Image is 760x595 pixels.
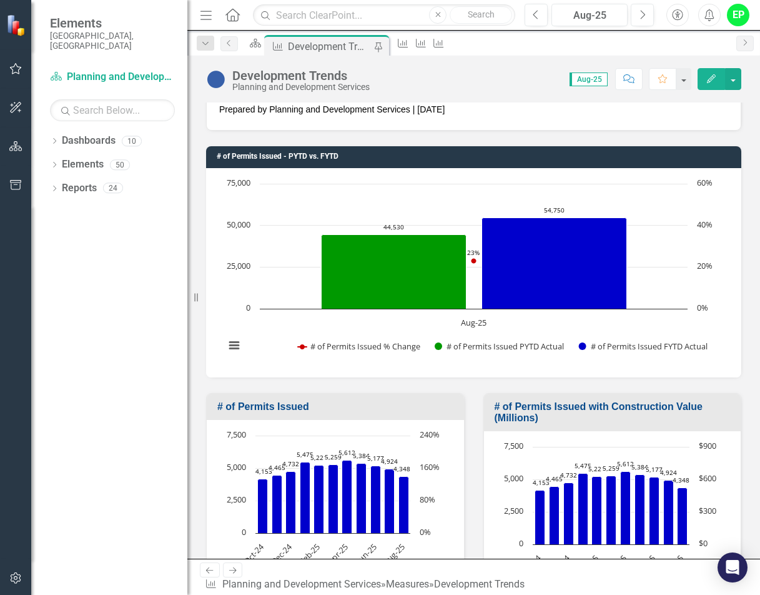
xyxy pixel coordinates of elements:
[272,475,282,533] path: Nov-24, 4,465. # of Permits Issued Actual.
[535,471,687,544] g: # of Permits Issued Actual, series 2 of 2. Bar series with 11 bars. Y axis, values.
[519,537,523,549] text: 0
[322,235,466,309] g: # of Permits Issued PYTD Actual, series 2 of 3. Bar series with 1 bar. Y axis, values.
[697,219,713,230] text: 40%
[371,466,381,533] path: Jun-25, 5,177. # of Permits Issued Actual.
[634,474,644,544] path: May-25, 5,384. # of Permits Issued Actual.
[353,541,378,566] text: Jun-25
[381,541,407,567] text: Aug-25
[471,259,476,264] g: # of Permits Issued % Change, series 1 of 3. Line with 1 data point. Y axis, values.
[677,487,687,544] path: Aug-25, 4,348. # of Permits Issued Actual.
[383,222,404,231] text: 44,530
[227,260,250,271] text: 25,000
[357,463,367,533] path: May-25, 5,384. # of Permits Issued Actual.
[420,494,435,505] text: 80%
[617,459,634,468] text: 5,612
[544,206,565,214] text: 54,750
[122,136,142,146] div: 10
[563,482,573,544] path: Dec-24, 4,732. # of Permits Issued Actual.
[435,341,565,352] button: Show # of Permits Issued PYTD Actual
[434,578,525,590] div: Development Trends
[258,460,409,533] g: # of Permits Issued Actual, series 2 of 2. Bar series with 11 bars. Y axis, values.
[242,526,246,537] text: 0
[338,448,355,457] text: 5,612
[549,486,559,544] path: Nov-24, 4,465. # of Permits Issued Actual.
[288,39,370,54] div: Development Trends
[314,465,324,533] path: Feb-25, 5,221. # of Permits Issued Actual.
[246,302,250,313] text: 0
[461,317,486,328] text: Aug-25
[342,460,352,533] path: Apr-25, 5,612. # of Permits Issued Actual.
[50,70,175,84] a: Planning and Development Services
[393,464,410,473] text: 4,348
[110,159,130,170] div: 50
[381,457,398,466] text: 4,924
[591,476,601,544] path: Feb-25, 5,221. # of Permits Issued Actual.
[325,452,342,461] text: 5,259
[697,177,713,188] text: 60%
[353,451,370,460] text: 5,384
[269,541,295,567] text: Dec-24
[367,454,384,462] text: 5,177
[646,465,663,474] text: 5,177
[399,476,409,533] path: Aug-25, 4,348. # of Permits Issued Actual.
[386,578,429,590] a: Measures
[227,429,246,440] text: 7,500
[546,474,563,483] text: 4,465
[6,14,28,36] img: ClearPoint Strategy
[570,72,608,86] span: Aug-25
[699,472,716,484] text: $600
[286,471,296,533] path: Dec-24, 4,732. # of Permits Issued Actual.
[533,478,550,487] text: 4,153
[631,462,648,471] text: 5,384
[673,476,689,484] text: 4,348
[222,578,381,590] a: Planning and Development Services
[217,152,735,161] h3: # of Permits Issued - PYTD vs. FYTD
[310,453,327,462] text: 5,221
[660,468,677,477] text: 4,924
[504,440,523,451] text: 7,500
[297,450,313,459] text: 5,475
[699,505,716,516] text: $300
[467,248,480,257] text: 23%
[258,479,268,533] path: Oct-24, 4,153. # of Permits Issued Actual.
[219,177,729,365] div: Chart. Highcharts interactive chart.
[219,103,728,116] p: Prepared by Planning and Development Services | [DATE]
[699,440,716,451] text: $900
[504,505,523,516] text: 2,500
[103,183,123,194] div: 24
[206,69,226,89] img: No Target Set
[217,401,458,412] h3: # of Permits Issued
[300,462,310,533] path: Jan-25, 5,475. # of Permits Issued Actual.
[588,464,605,473] text: 5,221
[578,473,588,544] path: Jan-25, 5,475. # of Permits Issued Actual.
[253,4,515,26] input: Search ClearPoint...
[219,177,719,365] svg: Interactive chart
[232,69,370,82] div: Development Trends
[269,463,285,472] text: 4,465
[495,401,735,423] h3: # of Permits Issued with Construction Value (Millions)
[420,429,440,440] text: 240%
[697,302,708,313] text: 0%
[227,177,250,188] text: 75,000
[385,469,395,533] path: Jul-25, 4,924. # of Permits Issued Actual.
[420,526,431,537] text: 0%
[328,464,338,533] path: Mar-25, 5,259. # of Permits Issued Actual.
[50,16,175,31] span: Elements
[727,4,749,26] div: EP
[579,341,709,352] button: Show # of Permits Issued FYTD Actual
[699,537,708,549] text: $0
[282,459,299,468] text: 4,732
[482,218,627,309] g: # of Permits Issued FYTD Actual, series 3 of 3. Bar series with 1 bar. Y axis, values.
[227,461,246,472] text: 5,000
[697,260,713,271] text: 20%
[450,6,512,24] button: Search
[325,541,350,566] text: Apr-25
[556,8,623,23] div: Aug-25
[468,9,495,19] span: Search
[420,461,440,472] text: 160%
[620,471,630,544] path: Apr-25, 5,612. # of Permits Issued Actual.
[606,476,616,544] path: Mar-25, 5,259. # of Permits Issued Actual.
[50,99,175,121] input: Search Below...
[322,235,466,309] path: Aug-25, 44,530. # of Permits Issued PYTD Actual.
[62,157,104,172] a: Elements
